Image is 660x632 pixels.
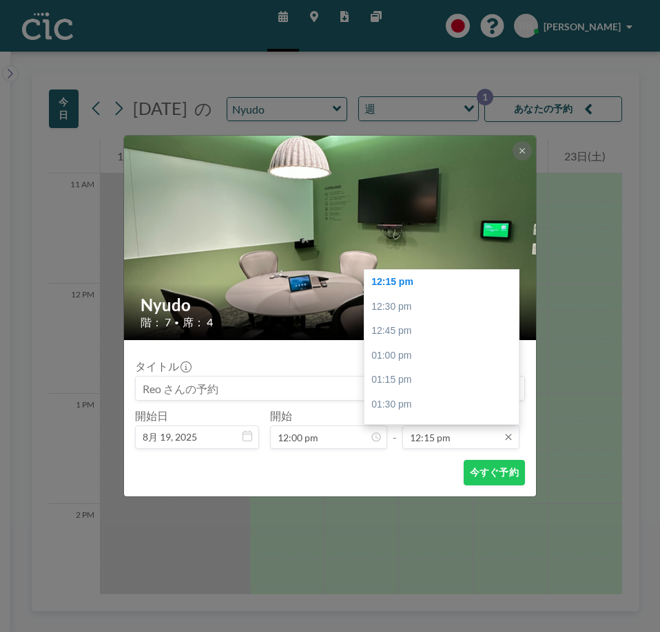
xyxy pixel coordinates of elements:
[364,270,526,295] div: 12:15 pm
[135,409,168,423] label: 開始日
[270,409,292,423] label: 開始
[174,317,179,328] span: •
[364,344,526,368] div: 01:00 pm
[183,315,213,329] span: 席： 4
[364,368,526,392] div: 01:15 pm
[364,392,526,417] div: 01:30 pm
[364,319,526,344] div: 12:45 pm
[364,417,526,442] div: 01:45 pm
[393,414,397,444] span: -
[136,377,524,400] input: Reo さんの予約
[141,315,171,329] span: 階： 7
[141,295,521,315] h2: Nyudo
[135,359,190,373] label: タイトル
[464,460,525,485] button: 今すぐ予約
[364,295,526,319] div: 12:30 pm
